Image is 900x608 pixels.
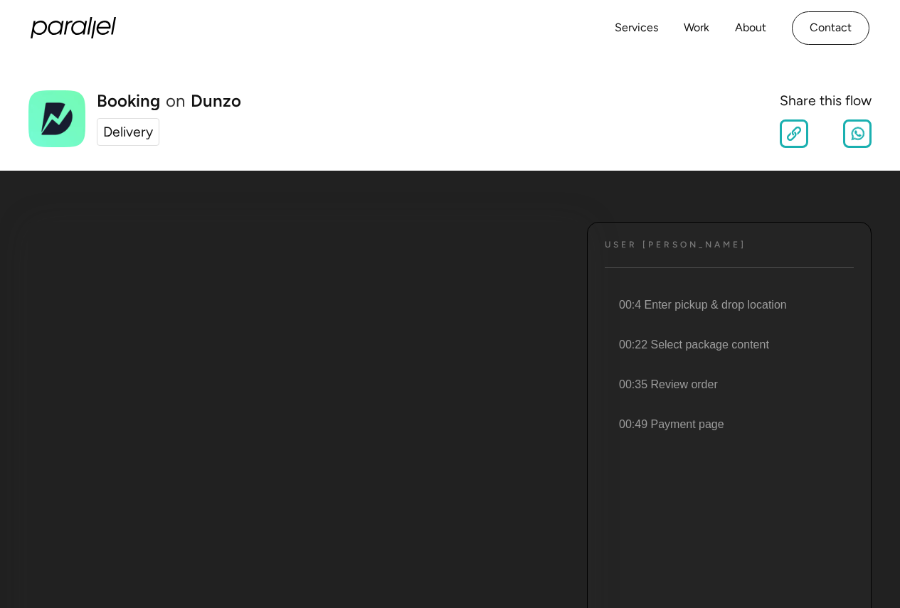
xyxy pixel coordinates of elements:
h4: User [PERSON_NAME] [605,240,746,250]
div: Share this flow [780,90,872,111]
a: Contact [792,11,869,45]
a: Delivery [97,118,159,146]
li: 00:49 Payment page [602,405,854,444]
a: Work [684,18,709,38]
li: 00:22 Select package content [602,325,854,365]
div: Delivery [103,122,153,142]
li: 00:4 Enter pickup & drop location [602,285,854,325]
div: on [166,92,185,110]
a: home [31,17,116,38]
li: 00:35 Review order [602,365,854,405]
h1: Booking [97,92,160,110]
a: About [735,18,766,38]
a: Dunzo [191,92,241,110]
a: Services [615,18,658,38]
